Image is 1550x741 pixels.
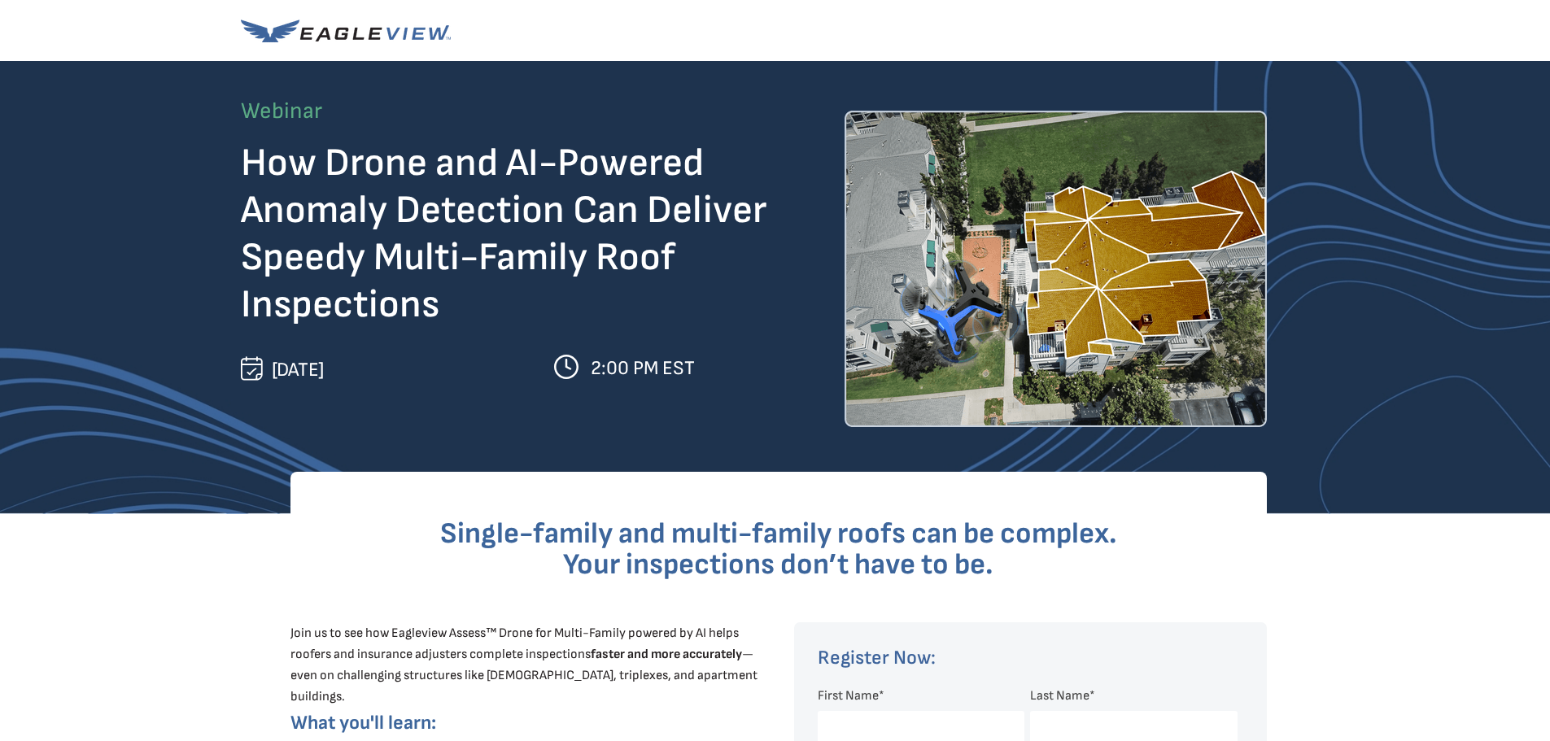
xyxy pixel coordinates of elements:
span: Register Now: [818,646,936,669]
span: Single-family and multi-family roofs can be complex. [440,517,1117,551]
span: How Drone and AI-Powered Anomaly Detection Can Deliver Speedy Multi-Family Roof Inspections [241,140,766,328]
strong: faster and more accurately [591,647,742,662]
span: First Name [818,688,879,704]
span: 2:00 PM EST [591,356,695,380]
span: What you'll learn: [290,711,436,734]
span: Join us to see how Eagleview Assess™ Drone for Multi-Family powered by AI helps roofers and insur... [290,625,758,704]
img: Drone flying over a multi-family home [845,111,1267,427]
span: Last Name [1030,688,1089,704]
span: Your inspections don’t have to be. [563,547,993,582]
span: [DATE] [272,358,324,381]
span: Webinar [241,98,322,124]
